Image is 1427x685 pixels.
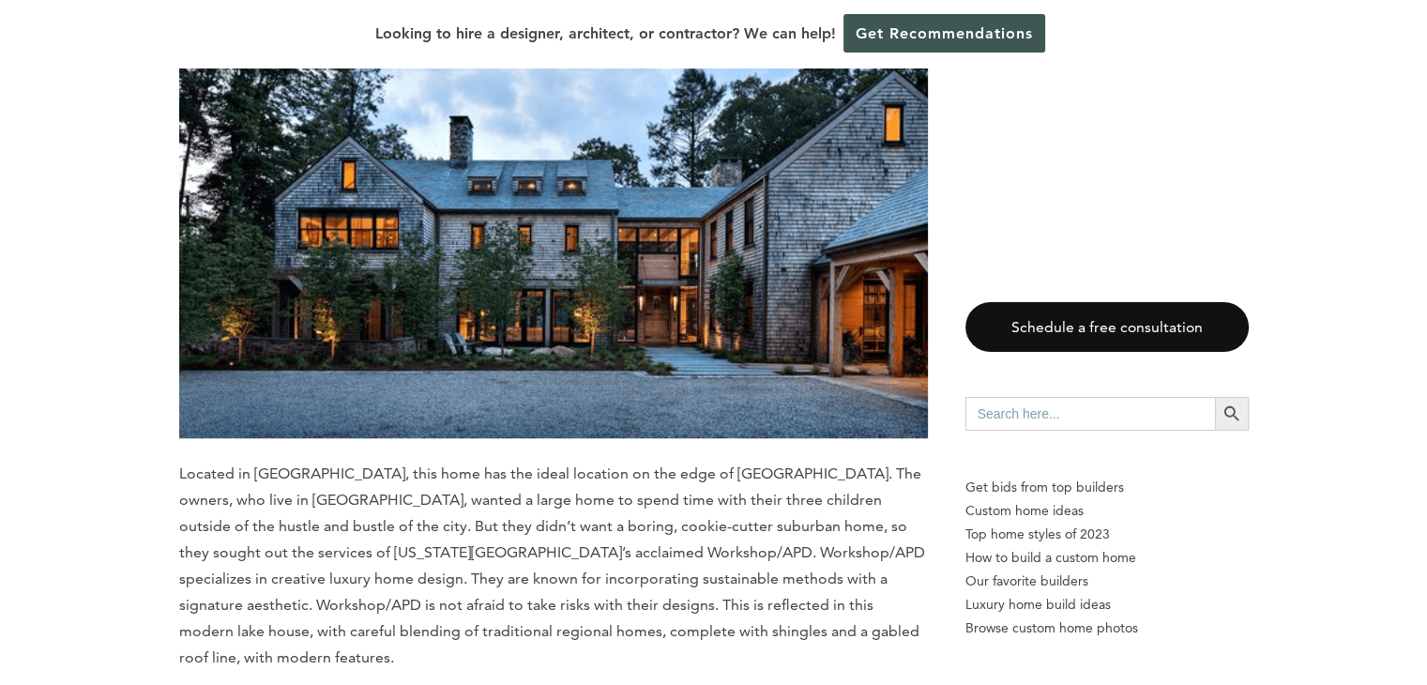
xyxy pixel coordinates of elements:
[965,397,1215,431] input: Search here...
[965,616,1249,640] a: Browse custom home photos
[965,523,1249,546] a: Top home styles of 2023
[965,476,1249,499] p: Get bids from top builders
[965,499,1249,523] a: Custom home ideas
[965,546,1249,570] a: How to build a custom home
[965,302,1249,352] a: Schedule a free consultation
[1222,403,1242,424] svg: Search
[843,14,1045,53] a: Get Recommendations
[179,461,928,671] p: Located in [GEOGRAPHIC_DATA], this home has the ideal location on the edge of [GEOGRAPHIC_DATA]. ...
[965,570,1249,593] a: Our favorite builders
[965,593,1249,616] a: Luxury home build ideas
